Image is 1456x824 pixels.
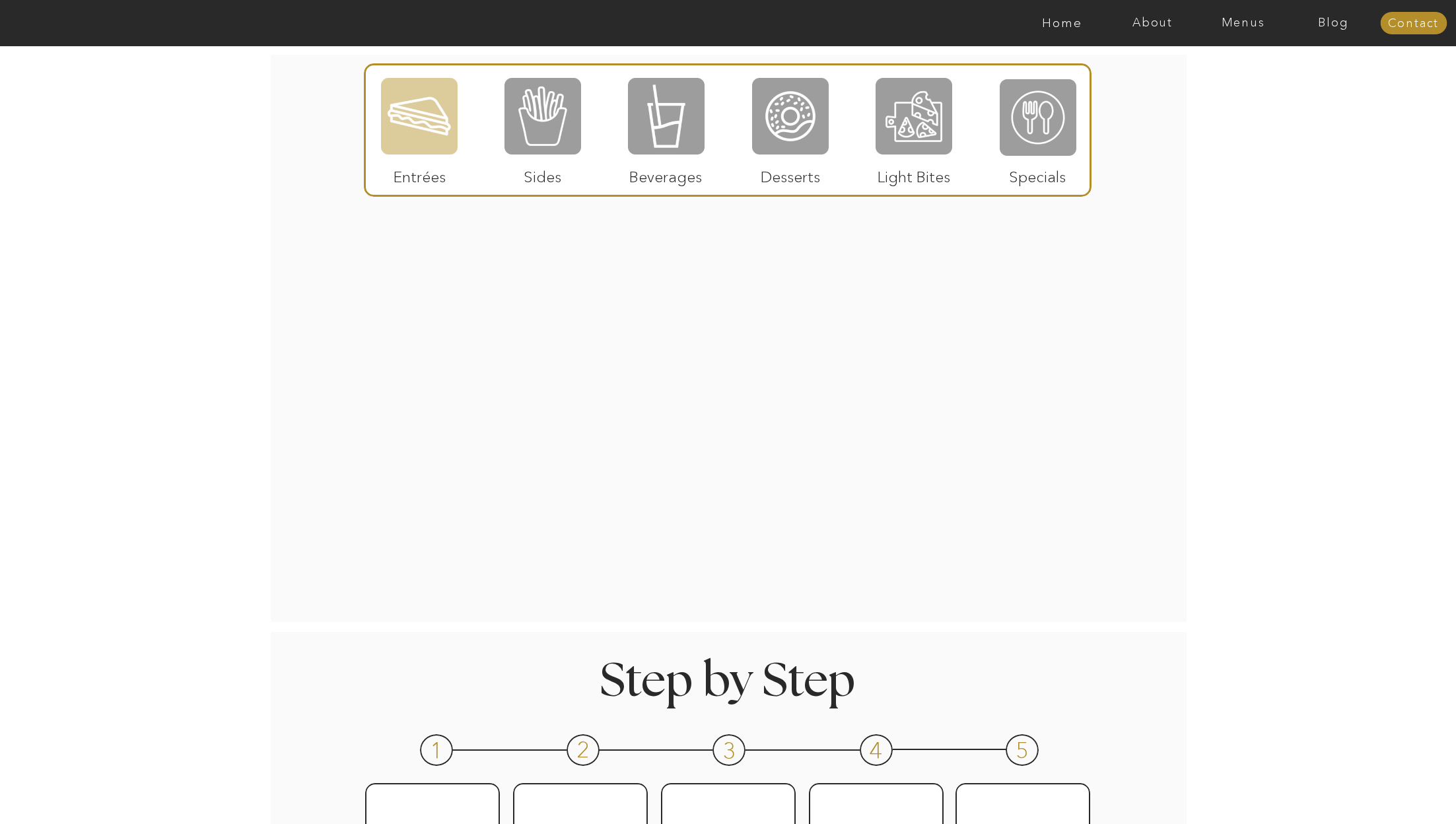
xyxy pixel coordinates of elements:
h3: 4 [869,739,884,757]
a: Blog [1288,17,1379,30]
a: Home [1017,17,1107,30]
p: Sides [499,154,586,193]
h3: 2 [576,738,592,757]
a: Menus [1198,17,1288,30]
p: Entrées [376,154,464,193]
p: Desserts [747,154,835,193]
h3: 1 [430,739,445,757]
h3: 5 [1016,739,1031,757]
p: Light Bites [870,154,958,193]
a: About [1107,17,1198,30]
a: Contact [1380,17,1447,30]
h3: 3 [722,739,738,757]
h1: Step by Step [544,659,911,698]
p: Specials [994,154,1082,193]
p: Beverages [622,154,710,193]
